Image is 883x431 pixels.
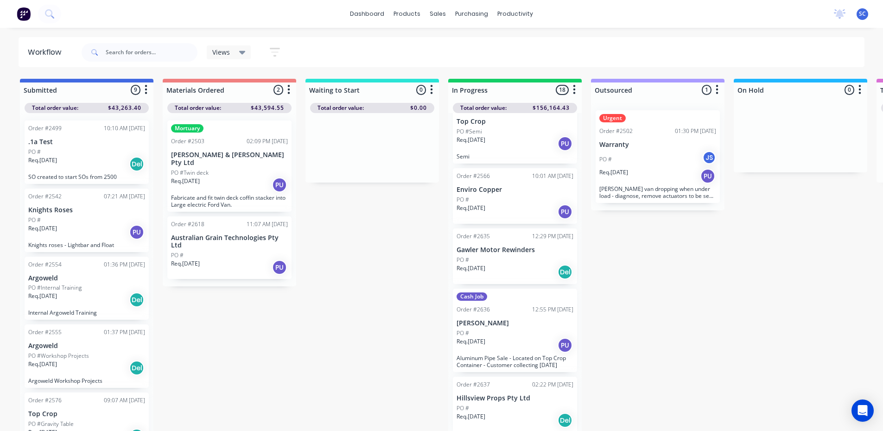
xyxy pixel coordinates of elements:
[171,137,204,146] div: Order #2503
[28,156,57,165] p: Req. [DATE]
[28,396,62,405] div: Order #2576
[457,355,573,368] p: Aluminum Pipe Sale - Located on Top Crop Container - Customer collecting [DATE]
[859,10,866,18] span: SC
[171,251,184,260] p: PO #
[28,241,145,248] p: Knights roses - Lightbar and Float
[389,7,425,21] div: products
[171,169,209,177] p: PO #Twin deck
[457,337,485,346] p: Req. [DATE]
[28,292,57,300] p: Req. [DATE]
[457,127,482,136] p: PO #Semi
[451,7,493,21] div: purchasing
[28,309,145,316] p: Internal Argoweld Training
[28,284,82,292] p: PO #Internal Training
[457,246,573,254] p: Gawler Motor Rewinders
[460,104,507,112] span: Total order value:
[104,260,145,269] div: 01:36 PM [DATE]
[558,136,572,151] div: PU
[599,168,628,177] p: Req. [DATE]
[457,186,573,194] p: Enviro Copper
[28,138,145,146] p: .1a Test
[104,396,145,405] div: 09:07 AM [DATE]
[25,120,149,184] div: Order #249910:10 AM [DATE].1a TestPO #Req.[DATE]DelSO created to start SOs from 2500
[457,172,490,180] div: Order #2566
[599,127,633,135] div: Order #2502
[129,361,144,375] div: Del
[28,420,74,428] p: PO #Gravity Table
[318,104,364,112] span: Total order value:
[28,216,41,224] p: PO #
[32,104,78,112] span: Total order value:
[851,399,874,422] div: Open Intercom Messenger
[247,137,288,146] div: 02:09 PM [DATE]
[457,256,469,264] p: PO #
[28,328,62,336] div: Order #2555
[28,352,89,360] p: PO #Workshop Projects
[558,413,572,428] div: Del
[457,404,469,412] p: PO #
[28,274,145,282] p: Argoweld
[171,151,288,167] p: [PERSON_NAME] & [PERSON_NAME] Pty Ltd
[532,172,573,180] div: 10:01 AM [DATE]
[28,173,145,180] p: SO created to start SOs from 2500
[28,410,145,418] p: Top Crop
[28,148,41,156] p: PO #
[272,260,287,275] div: PU
[599,185,716,199] p: [PERSON_NAME] van dropping when under load - diagnose, remove actuators to be sent away for repai...
[457,329,469,337] p: PO #
[212,47,230,57] span: Views
[675,127,716,135] div: 01:30 PM [DATE]
[104,192,145,201] div: 07:21 AM [DATE]
[532,380,573,389] div: 02:22 PM [DATE]
[457,264,485,273] p: Req. [DATE]
[28,192,62,201] div: Order #2542
[171,124,203,133] div: Mortuary
[599,114,626,122] div: Urgent
[457,232,490,241] div: Order #2635
[17,7,31,21] img: Factory
[700,169,715,184] div: PU
[425,7,451,21] div: sales
[457,412,485,421] p: Req. [DATE]
[453,100,577,164] div: Top CropPO #SemiReq.[DATE]PUSemi
[25,324,149,388] div: Order #255501:37 PM [DATE]ArgoweldPO #Workshop ProjectsReq.[DATE]DelArgoweld Workshop Projects
[532,232,573,241] div: 12:29 PM [DATE]
[171,260,200,268] p: Req. [DATE]
[28,206,145,214] p: Knights Roses
[410,104,427,112] span: $0.00
[167,120,292,212] div: MortuaryOrder #250302:09 PM [DATE][PERSON_NAME] & [PERSON_NAME] Pty LtdPO #Twin deckReq.[DATE]PUF...
[108,104,141,112] span: $43,263.40
[247,220,288,228] div: 11:07 AM [DATE]
[171,177,200,185] p: Req. [DATE]
[104,328,145,336] div: 01:37 PM [DATE]
[702,151,716,165] div: JS
[533,104,570,112] span: $156,164.43
[532,305,573,314] div: 12:55 PM [DATE]
[171,220,204,228] div: Order #2618
[457,394,573,402] p: Hillsview Props Pty Ltd
[457,204,485,212] p: Req. [DATE]
[457,136,485,144] p: Req. [DATE]
[28,260,62,269] div: Order #2554
[129,157,144,171] div: Del
[171,194,288,208] p: Fabricate and fit twin deck coffin stacker into Large electric Ford Van.
[457,292,487,301] div: Cash Job
[457,380,490,389] div: Order #2637
[272,177,287,192] div: PU
[558,204,572,219] div: PU
[25,257,149,320] div: Order #255401:36 PM [DATE]ArgoweldPO #Internal TrainingReq.[DATE]DelInternal Argoweld Training
[453,289,577,372] div: Cash JobOrder #263612:55 PM [DATE][PERSON_NAME]PO #Req.[DATE]PUAluminum Pipe Sale - Located on To...
[167,216,292,279] div: Order #261811:07 AM [DATE]Australian Grain Technologies Pty LtdPO #Req.[DATE]PU
[104,124,145,133] div: 10:10 AM [DATE]
[493,7,538,21] div: productivity
[457,305,490,314] div: Order #2636
[25,189,149,252] div: Order #254207:21 AM [DATE]Knights RosesPO #Req.[DATE]PUKnights roses - Lightbar and Float
[175,104,221,112] span: Total order value:
[599,141,716,149] p: Warranty
[171,234,288,250] p: Australian Grain Technologies Pty Ltd
[457,118,573,126] p: Top Crop
[453,228,577,284] div: Order #263512:29 PM [DATE]Gawler Motor RewindersPO #Req.[DATE]Del
[457,319,573,327] p: [PERSON_NAME]
[558,265,572,279] div: Del
[28,377,145,384] p: Argoweld Workshop Projects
